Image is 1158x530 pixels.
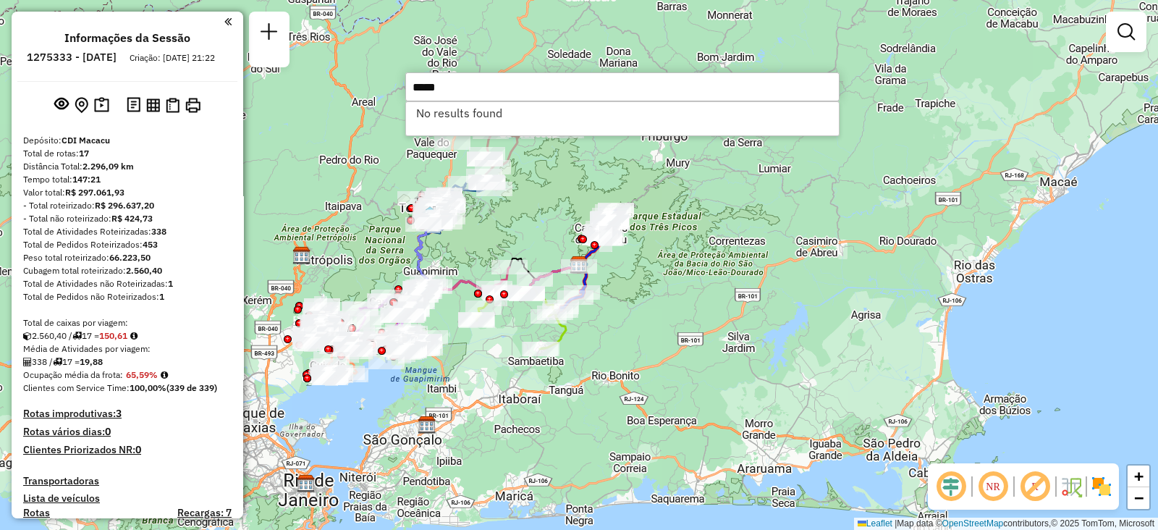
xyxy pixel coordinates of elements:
[23,147,232,160] div: Total de rotas:
[406,102,839,124] ul: Option List
[23,212,232,225] div: - Total não roteirizado:
[23,134,232,147] div: Depósito:
[297,474,316,493] img: CDD São Cristovão
[23,251,232,264] div: Peso total roteirizado:
[72,332,82,340] i: Total de rotas
[23,475,232,487] h4: Transportadoras
[130,382,166,393] strong: 100,00%
[1134,467,1144,485] span: +
[23,173,232,186] div: Tempo total:
[91,94,112,117] button: Painel de Sugestão
[292,246,311,265] img: CDD Petropolis
[23,332,32,340] i: Cubagem total roteirizado
[1112,17,1141,46] a: Exibir filtros
[942,518,1004,529] a: OpenStreetMap
[1018,469,1052,504] span: Exibir rótulo
[23,225,232,238] div: Total de Atividades Roteirizadas:
[166,382,217,393] strong: (339 de 339)
[23,382,130,393] span: Clientes com Service Time:
[23,329,232,342] div: 2.560,40 / 17 =
[858,518,892,529] a: Leaflet
[143,95,163,114] button: Visualizar relatório de Roteirização
[976,469,1010,504] span: Ocultar NR
[65,187,124,198] strong: R$ 297.061,93
[434,135,470,150] div: Atividade não roteirizada - MERCAMIX
[23,238,232,251] div: Total de Pedidos Roteirizados:
[27,51,117,64] h6: 1275333 - [DATE]
[934,469,968,504] span: Ocultar deslocamento
[116,407,122,420] strong: 3
[83,161,134,172] strong: 2.296,09 km
[854,518,1158,530] div: Map data © contributors,© 2025 TomTom, Microsoft
[62,135,110,146] strong: CDI Macacu
[126,369,158,380] strong: 65,59%
[53,358,62,366] i: Total de rotas
[420,206,439,224] img: Teresópolis
[255,17,284,50] a: Nova sessão e pesquisa
[23,492,232,505] h4: Lista de veículos
[72,94,91,117] button: Centralizar mapa no depósito ou ponto de apoio
[163,95,182,116] button: Visualizar Romaneio
[159,291,164,302] strong: 1
[23,342,232,356] div: Média de Atividades por viagem:
[23,356,232,369] div: 338 / 17 =
[23,444,232,456] h4: Clientes Priorizados NR:
[23,264,232,277] div: Cubagem total roteirizado:
[23,277,232,290] div: Total de Atividades não Roteirizadas:
[1090,475,1113,498] img: Exibir/Ocultar setores
[23,358,32,366] i: Total de Atividades
[124,94,143,117] button: Logs desbloquear sessão
[135,443,141,456] strong: 0
[126,265,162,276] strong: 2.560,40
[111,213,153,224] strong: R$ 424,73
[124,51,221,64] div: Criação: [DATE] 21:22
[224,13,232,30] a: Clique aqui para minimizar o painel
[1128,487,1149,509] a: Zoom out
[151,226,166,237] strong: 338
[23,290,232,303] div: Total de Pedidos não Roteirizados:
[177,507,232,519] h4: Recargas: 7
[23,186,232,199] div: Valor total:
[23,426,232,438] h4: Rotas vários dias:
[168,278,173,289] strong: 1
[23,408,232,420] h4: Rotas improdutivas:
[64,31,190,45] h4: Informações da Sessão
[23,199,232,212] div: - Total roteirizado:
[406,102,839,124] li: No results found
[23,316,232,329] div: Total de caixas por viagem:
[1060,475,1083,498] img: Fluxo de ruas
[95,200,154,211] strong: R$ 296.637,20
[80,356,103,367] strong: 19,88
[130,332,138,340] i: Meta Caixas/viagem: 217,20 Diferença: -66,59
[182,95,203,116] button: Imprimir Rotas
[1134,489,1144,507] span: −
[105,425,111,438] strong: 0
[161,371,168,379] em: Média calculada utilizando a maior ocupação (%Peso ou %Cubagem) de cada rota da sessão. Rotas cro...
[23,507,50,519] a: Rotas
[895,518,897,529] span: |
[79,148,89,159] strong: 17
[570,256,588,274] img: CDI Macacu
[143,239,158,250] strong: 453
[1128,466,1149,487] a: Zoom in
[23,160,232,173] div: Distância Total:
[51,93,72,117] button: Exibir sessão original
[109,252,151,263] strong: 66.223,50
[99,330,127,341] strong: 150,61
[418,416,436,434] img: CDD Niterói
[72,174,101,185] strong: 147:21
[23,369,123,380] span: Ocupação média da frota:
